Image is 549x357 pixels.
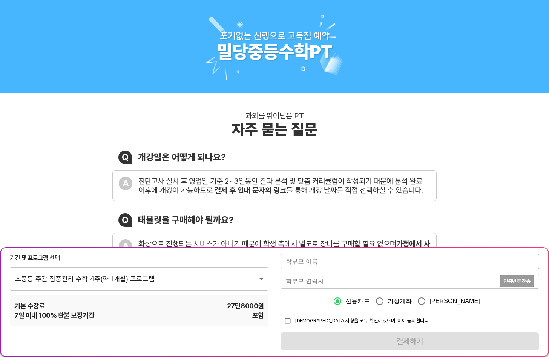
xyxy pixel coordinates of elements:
[215,186,286,195] b: 결제 후 안내 문자의 링크
[295,317,430,323] span: [DEMOGRAPHIC_DATA]사항을 모두 확인하였으며, 이에 동의합니다.
[10,267,268,290] div: 초중등 주간 집중관리 수학 4주(약 1개월) 프로그램
[227,301,264,311] span: 27만8000 원
[119,177,132,190] div: A
[14,311,94,320] span: 7 일 이내 100% 환불 보장기간
[10,254,268,262] div: 기간 및 프로그램 선택
[217,41,333,63] div: 밀당중등수학PT
[281,254,539,269] input: 학부모 이름을 입력해주세요
[252,311,264,320] span: 포함
[119,239,132,253] div: A
[232,120,317,138] div: 자주 묻는 질문
[14,301,45,311] span: 기본 수강료
[118,151,132,164] div: Q
[245,111,304,120] div: 과외를 뛰어넘은 PT
[429,297,480,306] span: [PERSON_NAME]
[138,177,430,195] div: 진단고사 실시 후 영업일 기준 2~3일동안 결과 분석 및 맞춤 커리큘럼이 작성되기 때문에 분석 완료 이후에 개강이 가능하므로 를 통해 개강 날짜를 직접 선택하실 수 있습니다.
[345,297,370,306] span: 신용카드
[138,214,234,225] div: 태블릿을 구매해야 될까요?
[388,297,412,306] span: 가상계좌
[138,239,430,257] div: 화상으로 진행되는 서비스가 아니기 때문에 학생 측에서 별도로 장비를 구매할 필요 없으며 으로도 학습할 수 있습니다.
[118,213,132,227] div: Q
[281,274,500,289] input: 학부모 연락처를 입력해주세요
[138,152,226,163] div: 개강일은 어떻게 되나요?
[220,30,330,41] div: 포기없는 선행으로 고득점 예약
